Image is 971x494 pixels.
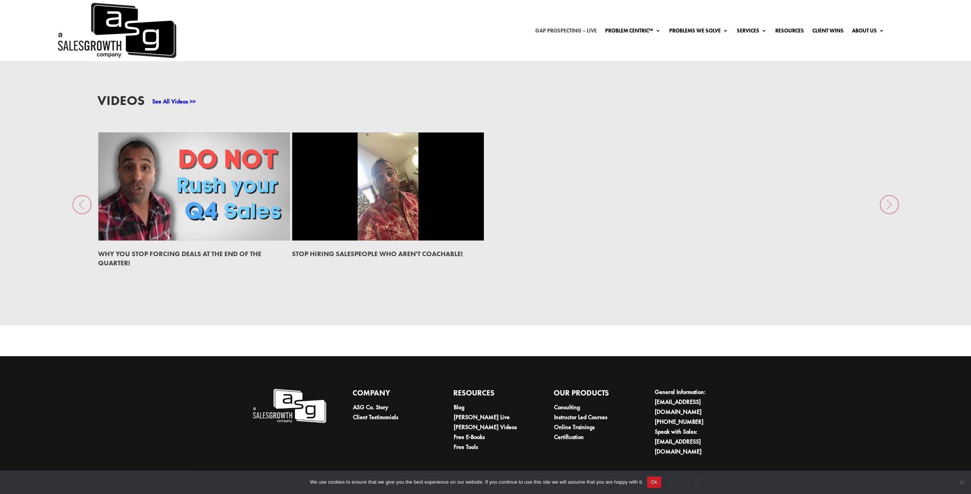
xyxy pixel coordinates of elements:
a: Consulting [554,403,580,411]
a: Services [737,28,767,36]
a: Client Testimonials [353,413,398,421]
a: About Us [852,28,884,36]
img: A Sales Growth Company [252,387,326,425]
h4: Company [353,387,427,402]
a: Free Tools [454,443,478,451]
h4: Our Products [554,387,628,402]
a: Problems We Solve [669,28,728,36]
a: Instructor Led Courses [554,413,607,421]
a: Free E-Books [454,433,485,441]
a: Online Trainings [554,423,595,431]
a: [EMAIL_ADDRESS][DOMAIN_NAME] [655,437,702,455]
a: Certification [554,433,584,441]
a: Problem Centric™ [605,28,661,36]
a: Resources [775,28,804,36]
a: [PHONE_NUMBER] [655,418,704,426]
a: Why You Stop Forcing Deals at the End of the Quarter! [98,249,261,267]
li: Speak with Sales: [655,427,729,457]
h4: Resources [453,387,528,402]
a: Client Wins [812,28,844,36]
a: [PERSON_NAME] Videos [454,423,517,431]
a: Gap Prospecting – LIVE [535,28,597,36]
li: General Information: [655,387,729,417]
a: See All Videos >> [152,97,196,105]
span: No [958,478,965,486]
a: [PERSON_NAME] Live [454,413,510,421]
h3: Videos [97,94,145,111]
a: Blog [454,403,464,411]
a: ASG Co. Story [353,403,388,411]
a: STOP Hiring Salespeople Who Aren't Coachable! [292,249,463,258]
button: Ok [647,476,661,488]
a: [EMAIL_ADDRESS][DOMAIN_NAME] [655,398,702,416]
span: We use cookies to ensure that we give you the best experience on our website. If you continue to ... [310,478,643,486]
